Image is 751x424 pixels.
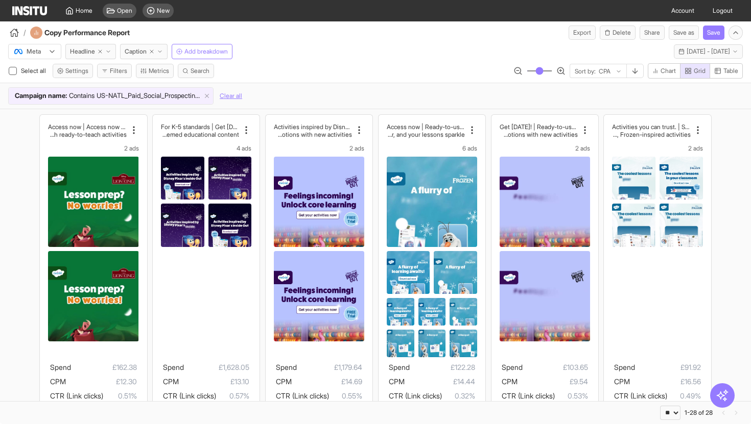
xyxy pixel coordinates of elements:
[569,26,596,40] button: Export
[389,377,405,386] span: CPM
[276,377,292,386] span: CPM
[614,377,630,386] span: CPM
[687,47,730,56] span: [DATE] - [DATE]
[274,123,352,131] h2: Activities inspired by Disney Pixar | Get [DATE]! | Ready-to-use activities! | Teach how to navig...
[163,363,184,371] span: Spend
[630,376,700,388] span: £16.56
[669,26,699,40] button: Save as
[48,144,138,153] div: 2 ads
[53,64,93,78] button: Settings
[9,88,213,104] div: Campaign name:ContainsUS-NATL_Paid_Social_Prospecting_Interests_Sales_Disney_Properties_July25
[48,123,126,138] div: Access now | Access now | Access now | Made for K-5 Standards - Even more Disney-inspired content...
[518,376,588,388] span: £9.54
[120,44,168,59] button: Caption
[387,123,465,138] div: Access now | Ready-to-use activities. | Support every learning journey. - Created by teachers and...
[502,391,555,400] span: CTR (Link clicks)
[161,144,251,153] div: 4 ads
[297,361,362,373] span: £1,179.64
[65,67,88,75] span: Settings
[8,27,26,39] button: /
[15,91,67,101] span: Campaign name :
[648,63,680,79] button: Chart
[274,144,364,153] div: 2 ads
[136,64,174,78] button: Metrics
[674,44,743,59] button: [DATE] - [DATE]
[710,63,743,79] button: Table
[502,377,518,386] span: CPM
[292,376,362,388] span: £14.69
[389,363,410,371] span: Spend
[184,47,228,56] span: Add breakdown
[500,123,578,138] div: Get today! | Ready-to-use activities! | Teach how to navigate emotions. - Teacher created for K-5...
[276,363,297,371] span: Spend
[694,67,706,75] span: Grid
[97,91,200,101] span: US-NATL_Paid_Social_Prospecting_Interests_Sales_Disney_Properties_July25
[500,123,578,131] h2: Get [DATE]! | Ready-to-use activities! | Teach how to navigate emotions. - Teacher created for K-...
[191,67,209,75] span: Search
[50,363,71,371] span: Spend
[24,28,26,38] span: /
[50,391,103,400] span: CTR (Link clicks)
[30,27,157,39] div: Copy Performance Report
[163,391,216,400] span: CTR (Link clicks)
[614,391,667,400] span: CTR (Link clicks)
[66,376,136,388] span: £12.30
[65,44,116,59] button: Headline
[640,26,665,40] button: Share
[405,376,475,388] span: £14.44
[387,144,477,153] div: 6 ads
[523,361,588,373] span: £103.65
[220,87,242,105] button: Clear all
[161,123,239,131] h2: For K-5 standards | Get [DATE]! | Teach kids about the world of emotions. - Activities inspired b...
[103,390,136,402] span: 0.51%
[184,361,249,373] span: £1,628.05
[500,144,590,153] div: 2 ads
[703,26,724,40] button: Save
[97,64,132,78] button: Filters
[161,123,239,138] div: For K-5 standards | Get today! | Teach kids about the world of emotions. - Activities inspired by...
[179,376,249,388] span: £13.10
[387,123,465,131] h2: Access now | Ready-to-use activities. | Support every learning journey. - Created by teachers and...
[442,390,475,402] span: 0.32%
[12,6,47,15] img: Logo
[685,409,713,417] div: 1-28 of 28
[575,67,596,76] span: Sort by:
[680,63,710,79] button: Grid
[216,390,249,402] span: 0.57%
[555,390,588,402] span: 0.53%
[274,123,352,138] div: Activities inspired by Disney Pixar | Get today! | Ready-to-use activities! | Teach how to naviga...
[163,377,179,386] span: CPM
[612,131,690,138] h2: coolest place to learn. | Teachers! Make your classroom the coolest place to learn with these sta...
[635,361,700,373] span: £91.92
[612,123,690,131] h2: Activities you can trust. | Sign up! | Trusted teacher-approved activities. - Featuring iconic Di...
[387,131,465,138] h2: ur planning lighter, and your lessons sparkle. | Engaging, teacher-approved activities. | Make yo...
[612,144,702,153] div: 2 ads
[274,131,352,138] h2: navigate emotions with new learning activities inspired by Disney Pixar. Created by teachers for ...
[69,91,95,101] span: Contains
[117,7,132,15] span: Open
[70,47,95,56] span: Headline
[410,361,475,373] span: £122.28
[157,7,170,15] span: New
[71,361,136,373] span: £162.38
[389,391,442,400] span: CTR (Link clicks)
[21,67,48,74] span: Select all
[667,390,700,402] span: 0.49%
[125,47,147,56] span: Caption
[661,67,676,75] span: Chart
[276,391,329,400] span: CTR (Link clicks)
[500,131,578,138] h2: ith new learning activities inspired by Disney Pixar. Created by teachers for K-5 standards. | Te...
[48,131,126,138] h2: learning. Ready-to-teach activities inspired by Disney’s The Lion King for K-5 standards. | Say “...
[178,64,214,78] button: Search
[50,377,66,386] span: CPM
[614,363,635,371] span: Spend
[612,123,690,138] div: Activities you can trust. | Sign up! | Trusted teacher-approved activities. - Featuring iconic Di...
[161,131,239,138] h2: ng in as we continue to create the largest digital library of Disney educational content | The la...
[600,26,636,40] button: Delete
[76,7,92,15] span: Home
[44,28,157,38] h4: Copy Performance Report
[502,363,523,371] span: Spend
[723,67,738,75] span: Table
[48,123,126,131] h2: Access now | Access now | Access now | Made for K-5 Standards - Even more Disney-inspired content...
[329,390,362,402] span: 0.55%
